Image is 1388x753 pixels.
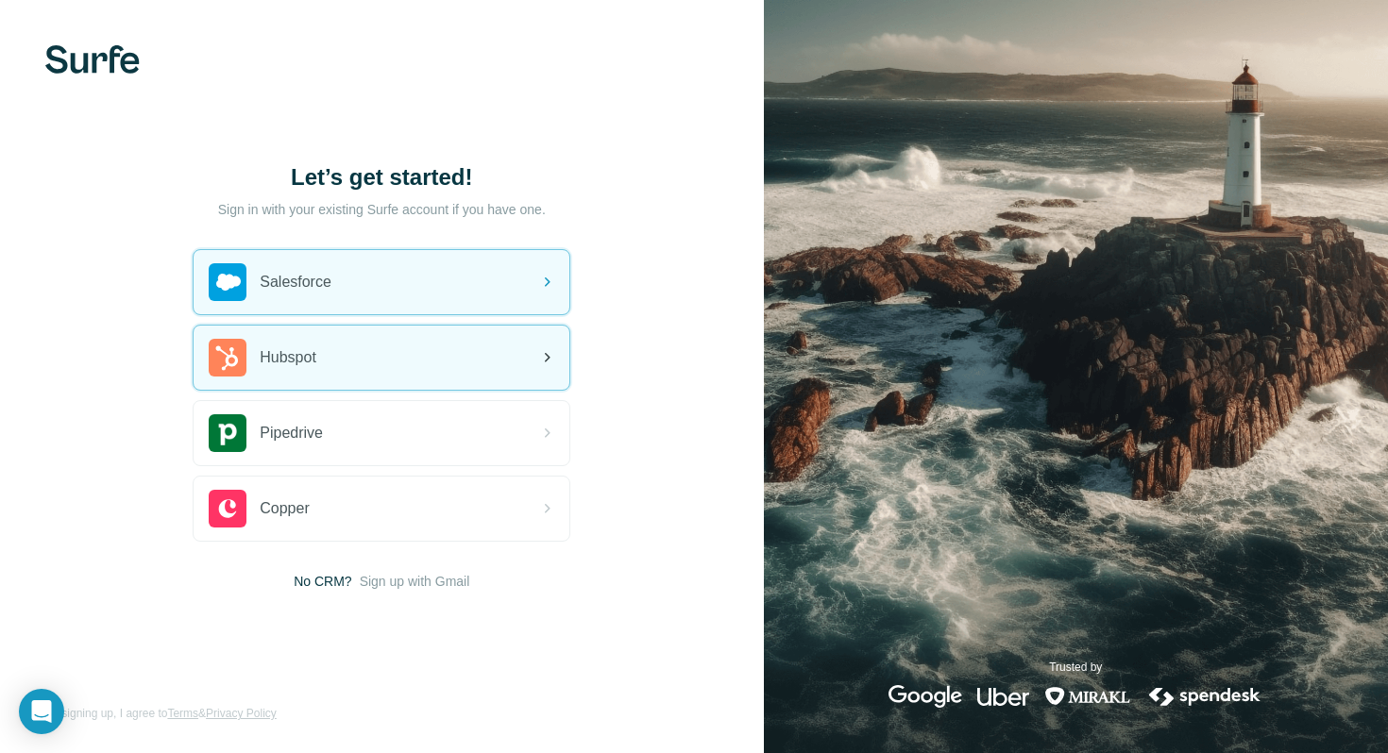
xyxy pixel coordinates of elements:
[45,45,140,74] img: Surfe's logo
[209,414,246,452] img: pipedrive's logo
[260,271,331,293] span: Salesforce
[167,707,198,720] a: Terms
[206,707,277,720] a: Privacy Policy
[209,263,246,301] img: salesforce's logo
[260,346,316,369] span: Hubspot
[260,497,309,520] span: Copper
[889,685,962,708] img: google's logo
[1044,685,1131,708] img: mirakl's logo
[218,200,546,219] p: Sign in with your existing Surfe account if you have one.
[209,490,246,527] img: copper's logo
[193,162,570,192] h1: Let’s get started!
[260,422,323,444] span: Pipedrive
[294,572,351,591] span: No CRM?
[45,705,277,722] span: By signing up, I agree to &
[1049,659,1102,676] p: Trusted by
[360,572,470,591] button: Sign up with Gmail
[19,689,64,734] div: Open Intercom Messenger
[209,339,246,376] img: hubspot's logo
[977,685,1029,708] img: uber's logo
